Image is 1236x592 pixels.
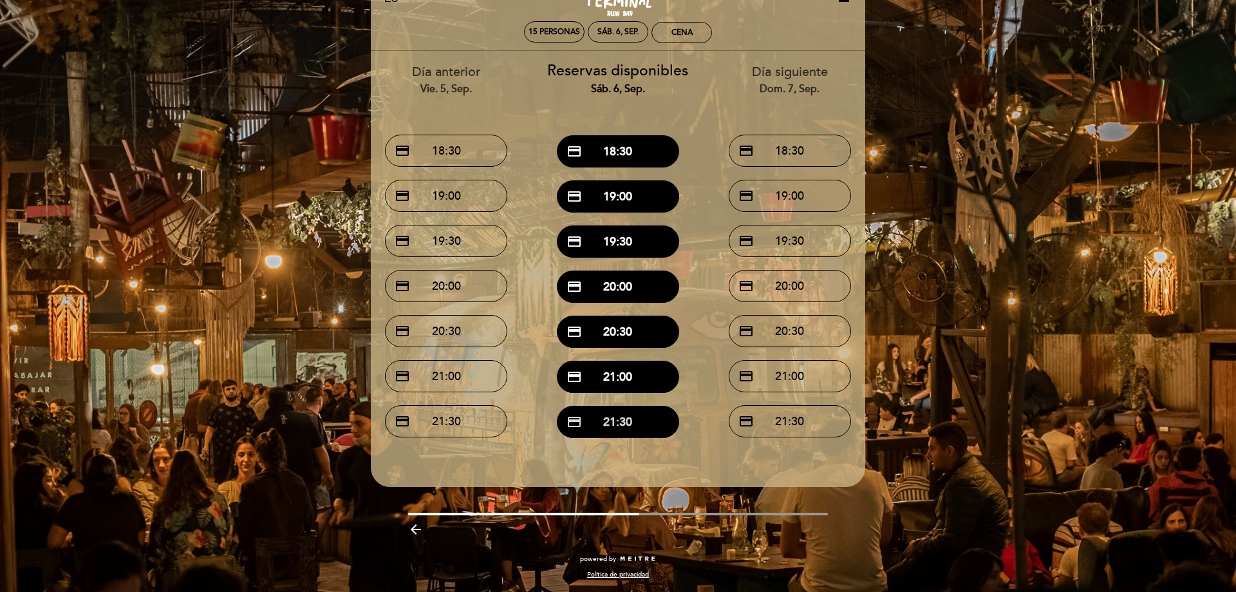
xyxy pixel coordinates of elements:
button: credit_card 21:00 [385,360,507,392]
span: credit_card [738,414,754,429]
span: credit_card [738,323,754,339]
button: credit_card 19:30 [557,225,679,258]
button: credit_card 21:30 [385,405,507,437]
button: credit_card 19:30 [385,225,507,257]
div: vie. 5, sep. [370,82,523,97]
span: credit_card [395,368,410,384]
span: credit_card [738,143,754,158]
button: credit_card 19:30 [729,225,851,257]
a: powered by [580,555,656,564]
i: arrow_backward [408,522,424,537]
button: credit_card 20:00 [385,270,507,302]
button: credit_card 20:00 [729,270,851,302]
span: credit_card [566,144,582,159]
span: credit_card [566,369,582,385]
span: powered by [580,555,616,564]
button: credit_card 18:30 [557,135,679,167]
button: credit_card 19:00 [557,180,679,213]
div: sáb. 6, sep. [542,82,695,97]
span: credit_card [395,233,410,249]
button: credit_card 20:00 [557,271,679,303]
div: Cena [671,28,693,37]
div: dom. 7, sep. [713,82,866,97]
span: credit_card [566,414,582,430]
span: credit_card [395,278,410,294]
button: credit_card 20:30 [557,316,679,348]
span: credit_card [566,324,582,339]
button: credit_card 20:30 [385,315,507,347]
span: credit_card [738,368,754,384]
span: 15 personas [529,27,580,37]
div: Día siguiente [713,63,866,96]
span: credit_card [395,143,410,158]
button: credit_card 18:30 [729,135,851,167]
span: credit_card [566,279,582,294]
div: Reservas disponibles [542,61,695,97]
span: credit_card [738,278,754,294]
span: credit_card [566,234,582,249]
button: credit_card 21:00 [557,361,679,393]
span: credit_card [738,233,754,249]
span: credit_card [738,188,754,204]
span: credit_card [395,188,410,204]
button: credit_card 19:00 [729,180,851,212]
button: credit_card 21:30 [557,406,679,438]
span: credit_card [395,414,410,429]
span: credit_card [566,189,582,204]
button: credit_card 21:00 [729,360,851,392]
button: credit_card 21:30 [729,405,851,437]
button: credit_card 19:00 [385,180,507,212]
div: Día anterior [370,63,523,96]
a: Política de privacidad [587,570,649,579]
div: sáb. 6, sep. [597,27,639,37]
button: credit_card 20:30 [729,315,851,347]
img: MEITRE [619,556,656,562]
span: credit_card [395,323,410,339]
button: credit_card 18:30 [385,135,507,167]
